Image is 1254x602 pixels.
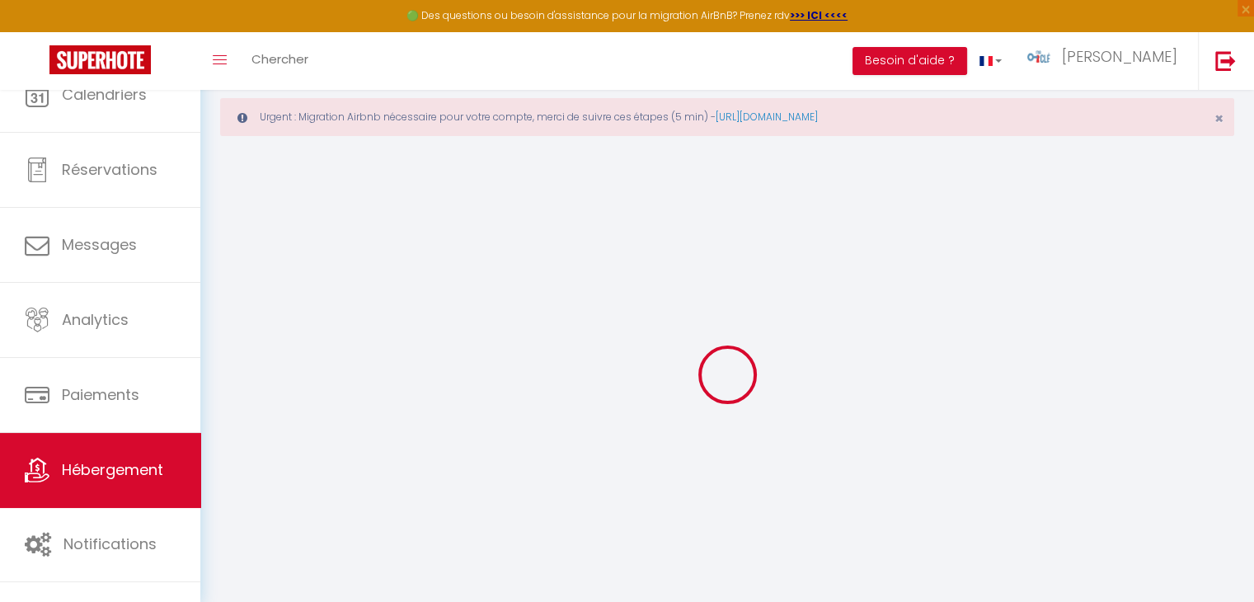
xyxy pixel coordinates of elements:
[790,8,848,22] a: >>> ICI <<<<
[251,50,308,68] span: Chercher
[62,459,163,480] span: Hébergement
[63,534,157,554] span: Notifications
[62,159,157,180] span: Réservations
[1026,50,1051,63] img: ...
[62,384,139,405] span: Paiements
[62,84,147,105] span: Calendriers
[1215,50,1236,71] img: logout
[852,47,967,75] button: Besoin d'aide ?
[239,32,321,90] a: Chercher
[49,45,151,74] img: Super Booking
[62,234,137,255] span: Messages
[1214,108,1223,129] span: ×
[716,110,818,124] a: [URL][DOMAIN_NAME]
[1214,111,1223,126] button: Close
[62,309,129,330] span: Analytics
[220,98,1234,136] div: Urgent : Migration Airbnb nécessaire pour votre compte, merci de suivre ces étapes (5 min) -
[1062,46,1177,67] span: [PERSON_NAME]
[1014,32,1198,90] a: ... [PERSON_NAME]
